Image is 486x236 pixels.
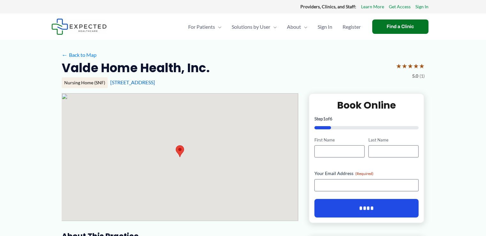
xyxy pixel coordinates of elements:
span: For Patients [188,16,215,38]
span: 5.0 [412,72,418,80]
a: Sign In [415,3,428,11]
span: ★ [396,60,402,72]
span: Register [343,16,361,38]
span: About [287,16,301,38]
span: (1) [420,72,425,80]
img: Expected Healthcare Logo - side, dark font, small [51,19,107,35]
span: Menu Toggle [270,16,277,38]
span: Menu Toggle [215,16,221,38]
a: Get Access [389,3,411,11]
a: Sign In [312,16,337,38]
span: ★ [407,60,413,72]
h2: Book Online [314,99,419,111]
a: AboutMenu Toggle [282,16,312,38]
span: Solutions by User [232,16,270,38]
a: For PatientsMenu Toggle [183,16,227,38]
span: ★ [402,60,407,72]
label: Your Email Address [314,170,419,177]
span: (Required) [355,171,374,176]
a: Register [337,16,366,38]
span: 6 [330,116,332,121]
h2: Valde Home Health, Inc. [62,60,210,76]
label: First Name [314,137,365,143]
a: ←Back to Map [62,50,96,60]
a: Solutions by UserMenu Toggle [227,16,282,38]
span: ← [62,52,68,58]
span: ★ [413,60,419,72]
a: Learn More [361,3,384,11]
span: 1 [323,116,326,121]
strong: Providers, Clinics, and Staff: [300,4,356,9]
p: Step of [314,117,419,121]
span: ★ [419,60,425,72]
a: Find a Clinic [372,19,428,34]
a: [STREET_ADDRESS] [110,79,155,85]
nav: Primary Site Navigation [183,16,366,38]
div: Nursing Home (SNF) [62,77,108,88]
label: Last Name [368,137,419,143]
span: Menu Toggle [301,16,307,38]
span: Sign In [318,16,332,38]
